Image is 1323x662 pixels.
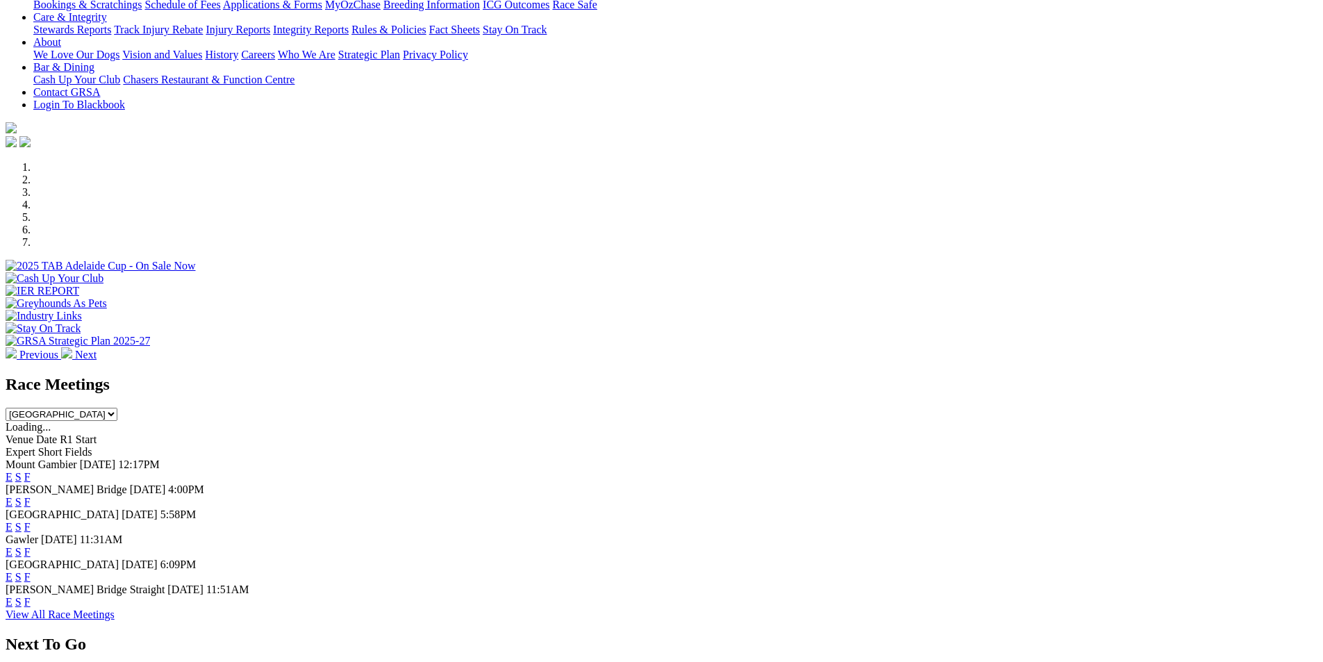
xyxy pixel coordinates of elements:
a: Who We Are [278,49,335,60]
a: View All Race Meetings [6,609,115,620]
span: [DATE] [122,558,158,570]
a: F [24,496,31,508]
span: 4:00PM [168,483,204,495]
span: [DATE] [130,483,166,495]
span: 5:58PM [160,508,197,520]
span: Expert [6,446,35,458]
a: Cash Up Your Club [33,74,120,85]
a: Integrity Reports [273,24,349,35]
div: Care & Integrity [33,24,1317,36]
a: S [15,521,22,533]
span: [DATE] [80,458,116,470]
img: facebook.svg [6,136,17,147]
a: S [15,596,22,608]
span: Date [36,433,57,445]
a: F [24,471,31,483]
img: logo-grsa-white.png [6,122,17,133]
span: [DATE] [41,533,77,545]
a: F [24,571,31,583]
img: GRSA Strategic Plan 2025-27 [6,335,150,347]
a: Login To Blackbook [33,99,125,110]
a: Careers [241,49,275,60]
span: [GEOGRAPHIC_DATA] [6,558,119,570]
a: Strategic Plan [338,49,400,60]
a: Next [61,349,97,361]
a: S [15,471,22,483]
span: [PERSON_NAME] Bridge [6,483,127,495]
a: About [33,36,61,48]
a: E [6,596,13,608]
img: chevron-right-pager-white.svg [61,347,72,358]
span: Venue [6,433,33,445]
a: E [6,496,13,508]
span: Gawler [6,533,38,545]
a: Stewards Reports [33,24,111,35]
a: Vision and Values [122,49,202,60]
a: S [15,571,22,583]
span: R1 Start [60,433,97,445]
a: S [15,546,22,558]
a: Injury Reports [206,24,270,35]
a: Contact GRSA [33,86,100,98]
a: Track Injury Rebate [114,24,203,35]
div: Bar & Dining [33,74,1317,86]
a: Fact Sheets [429,24,480,35]
a: Previous [6,349,61,361]
span: 11:31AM [80,533,123,545]
a: History [205,49,238,60]
span: Mount Gambier [6,458,77,470]
span: 12:17PM [118,458,160,470]
span: Next [75,349,97,361]
a: Bar & Dining [33,61,94,73]
img: twitter.svg [19,136,31,147]
span: Fields [65,446,92,458]
div: About [33,49,1317,61]
h2: Race Meetings [6,375,1317,394]
span: [DATE] [167,584,203,595]
img: Stay On Track [6,322,81,335]
a: Rules & Policies [351,24,426,35]
a: We Love Our Dogs [33,49,119,60]
a: F [24,521,31,533]
a: F [24,546,31,558]
a: E [6,571,13,583]
a: S [15,496,22,508]
a: F [24,596,31,608]
a: Chasers Restaurant & Function Centre [123,74,294,85]
img: Greyhounds As Pets [6,297,107,310]
h2: Next To Go [6,635,1317,654]
span: 6:09PM [160,558,197,570]
img: Cash Up Your Club [6,272,103,285]
a: Privacy Policy [403,49,468,60]
img: chevron-left-pager-white.svg [6,347,17,358]
span: [PERSON_NAME] Bridge Straight [6,584,165,595]
span: Short [38,446,63,458]
a: E [6,521,13,533]
img: Industry Links [6,310,82,322]
a: Care & Integrity [33,11,107,23]
span: Previous [19,349,58,361]
a: Stay On Track [483,24,547,35]
img: 2025 TAB Adelaide Cup - On Sale Now [6,260,196,272]
span: 11:51AM [206,584,249,595]
a: E [6,546,13,558]
span: Loading... [6,421,51,433]
img: IER REPORT [6,285,79,297]
a: E [6,471,13,483]
span: [GEOGRAPHIC_DATA] [6,508,119,520]
span: [DATE] [122,508,158,520]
